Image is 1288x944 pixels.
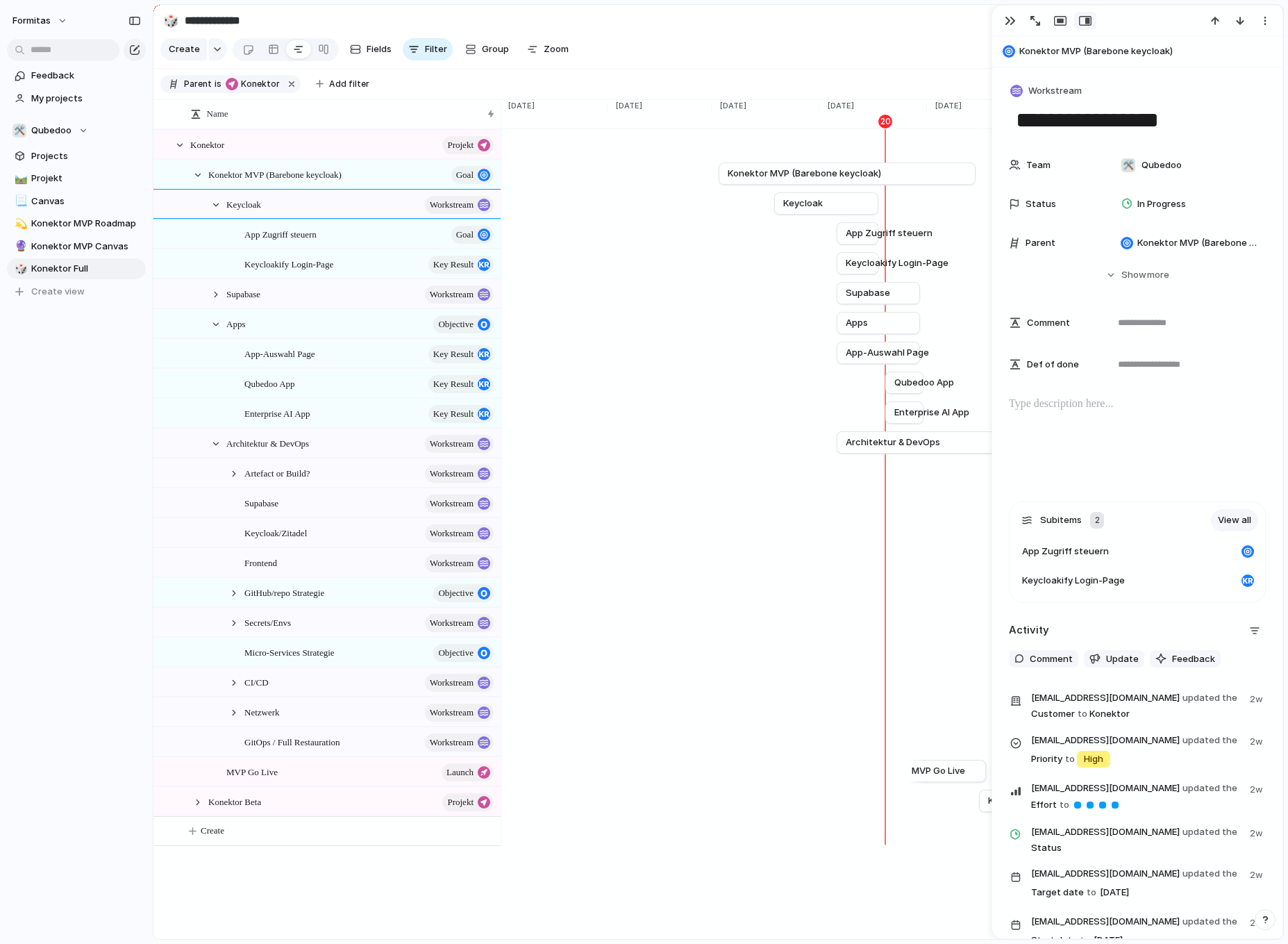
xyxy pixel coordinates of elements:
button: Formitas [6,10,75,32]
a: Projects [7,146,146,167]
span: Keycloakify Login-Page [846,256,948,270]
span: [DATE] [1096,884,1133,901]
span: is [215,78,221,90]
span: updated the [1182,915,1237,929]
button: Group [458,38,516,60]
span: Priority [1031,732,1241,769]
span: Konektor MVP (Barebone keycloak) [1137,236,1260,250]
span: to [1065,752,1075,766]
a: Enterprise AI App [894,402,914,423]
button: Key result [428,345,494,363]
button: workstream [425,734,494,752]
span: Key result [433,345,474,364]
button: goal [451,166,494,184]
span: [EMAIL_ADDRESS][DOMAIN_NAME] [1031,691,1180,705]
button: 💫 [12,217,26,231]
span: [DATE] [927,100,966,112]
span: Netzwerk [244,704,280,720]
span: Projekt [31,172,141,185]
span: Micro-Services Strategie [244,644,335,660]
span: Architektur & DevOps [846,436,940,449]
a: 🔮Konektor MVP Canvas [7,236,146,257]
span: Enterprise AI App [244,405,310,421]
span: Konektor MVP (Barebone keycloak) [208,166,342,182]
span: Add filter [329,78,369,90]
a: Keycloakify Login-Page [846,253,869,274]
span: [EMAIL_ADDRESS][DOMAIN_NAME] [1031,867,1180,881]
span: Comment [1030,652,1073,666]
span: workstream [430,285,474,304]
span: Supabase [226,285,260,301]
span: Key result [433,255,474,274]
span: launch [446,763,474,782]
div: 🛤️ [15,171,24,187]
span: workstream [430,524,474,543]
span: In Progress [1137,197,1186,211]
span: 2w [1250,913,1266,930]
div: 📃 [15,193,24,209]
span: Supabase [244,495,278,511]
span: Konektor Beta [208,793,261,809]
button: Konektor [223,76,283,92]
span: Def of done [1027,358,1079,372]
div: 💫Konektor MVP Roadmap [7,213,146,234]
div: 💫 [15,216,24,232]
div: 🎲 [15,261,24,277]
button: workstream [425,614,494,632]
button: Projekt [442,136,494,154]
span: Create view [31,285,85,299]
span: objective [438,315,474,334]
button: 🔮 [12,240,26,254]
button: workstream [425,285,494,304]
div: 🎲 [163,11,178,30]
button: Comment [1009,650,1078,668]
span: Keycloak/Zitadel [244,524,307,540]
span: workstream [430,554,474,573]
span: Feedback [31,69,141,83]
span: Group [482,42,509,56]
div: 🔮 [15,238,24,254]
button: Key result [428,405,494,423]
a: Feedback [7,65,146,86]
span: Update [1106,652,1139,666]
span: Secrets/Envs [244,614,291,630]
span: 2w [1250,866,1266,882]
span: to [1060,798,1069,812]
button: 🎲 [12,262,26,276]
span: workstream [430,733,474,752]
button: launch [442,763,494,781]
span: Projekt [447,793,474,812]
span: Parent [1026,236,1055,250]
span: Comment [1027,316,1070,330]
a: App Zugriff steuern [846,223,869,244]
span: Status [1026,197,1056,211]
span: to [1087,886,1096,900]
span: Konektor [1089,707,1130,721]
span: Konektor [241,78,280,90]
span: objective [438,583,474,603]
button: Create [160,38,207,60]
h2: Activity [1009,622,1049,638]
span: Apps [226,315,245,331]
span: 2w [1250,732,1266,749]
span: workstream [430,703,474,722]
span: Effort [1031,780,1241,813]
button: 🎲 [160,10,182,32]
span: Key result [433,374,474,394]
button: Key result [428,256,494,274]
span: [DATE] [608,100,646,112]
span: CI/CD [244,674,269,690]
div: 🛠️ [1121,158,1135,172]
span: Artefact or Build? [244,465,310,481]
span: workstream [430,195,474,215]
button: objective [433,315,494,333]
div: 📃Canvas [7,191,146,212]
span: updated the [1182,825,1237,839]
span: Key result [433,404,474,424]
button: workstream [425,196,494,214]
span: App Zugriff steuern [846,226,932,240]
a: Apps [846,313,911,333]
span: Parent [184,78,212,90]
div: 🎲Konektor Full [7,258,146,279]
